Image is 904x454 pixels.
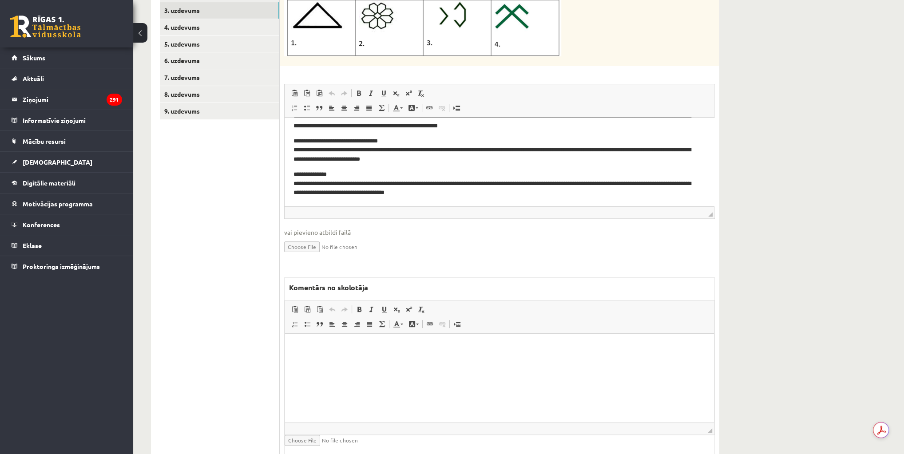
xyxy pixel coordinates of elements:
span: vai pievieno atbildi failā [284,228,715,237]
a: Ievietot/noņemt numurētu sarakstu [289,318,301,330]
span: Proktoringa izmēģinājums [23,262,100,270]
a: 5. uzdevums [160,36,279,52]
a: Noņemt stilus [415,87,427,99]
a: Apakšraksts [390,304,403,315]
a: Eklase [12,235,122,256]
a: Teksta krāsa [390,318,406,330]
a: Ievietot no Worda [313,87,325,99]
a: Slīpraksts (vadīšanas taustiņš+I) [365,304,378,315]
a: Ievietot lapas pārtraukumu drukai [450,102,463,114]
a: Centrēti [338,102,350,114]
a: Treknraksts (vadīšanas taustiņš+B) [353,87,365,99]
a: Izlīdzināt malas [363,102,375,114]
a: Izlīdzināt pa kreisi [325,102,338,114]
span: Digitālie materiāli [23,179,75,187]
a: Atsaistīt [436,102,448,114]
a: Atcelt (vadīšanas taustiņš+Z) [326,304,338,315]
a: 9. uzdevums [160,103,279,119]
a: Augšraksts [402,87,415,99]
a: Ievietot lapas pārtraukumu drukai [451,318,463,330]
label: Komentārs no skolotāja [285,278,373,297]
a: Proktoringa izmēģinājums [12,256,122,276]
a: [DEMOGRAPHIC_DATA] [12,152,122,172]
a: Math [376,318,388,330]
a: Ievietot/noņemt sarakstu ar aizzīmēm [301,102,313,114]
a: Treknraksts (vadīšanas taustiņš+B) [353,304,365,315]
a: 4. uzdevums [160,19,279,36]
a: Ievietot kā vienkāršu tekstu (vadīšanas taustiņš+pārslēgšanas taustiņš+V) [301,304,313,315]
a: Ievietot/noņemt sarakstu ar aizzīmēm [301,318,313,330]
a: Konferences [12,214,122,235]
span: Eklase [23,241,42,249]
a: Saite (vadīšanas taustiņš+K) [424,318,436,330]
a: Sākums [12,47,122,68]
a: Izlīdzināt malas [363,318,376,330]
a: Izlīdzināt pa kreisi [326,318,338,330]
a: Mācību resursi [12,131,122,151]
span: Mērogot [708,212,713,217]
a: Ziņojumi291 [12,89,122,110]
iframe: Bagātinātā teksta redaktors, wiswyg-editor-47024904523200-1757938544-194 [285,334,714,422]
a: Ievietot no Worda [313,304,326,315]
a: Augšraksts [403,304,415,315]
legend: Ziņojumi [23,89,122,110]
a: Saite (vadīšanas taustiņš+K) [423,102,436,114]
a: Fona krāsa [406,318,421,330]
a: Rīgas 1. Tālmācības vidusskola [10,16,81,38]
a: Ielīmēt (vadīšanas taustiņš+V) [288,87,301,99]
span: Konferences [23,221,60,229]
a: Apakšraksts [390,87,402,99]
a: Izlīdzināt pa labi [350,102,363,114]
a: Bloka citāts [313,318,326,330]
a: Digitālie materiāli [12,173,122,193]
iframe: Bagātinātā teksta redaktors, wiswyg-editor-user-answer-47024966038980 [285,118,714,206]
i: 291 [107,94,122,106]
a: Noņemt stilus [415,304,428,315]
a: Centrēti [338,318,351,330]
a: Motivācijas programma [12,193,122,214]
span: Mērogot [708,428,712,433]
span: Mācību resursi [23,137,66,145]
a: Informatīvie ziņojumi [12,110,122,130]
a: Ielīmēt (vadīšanas taustiņš+V) [289,304,301,315]
a: Ievietot/noņemt numurētu sarakstu [288,102,301,114]
a: Slīpraksts (vadīšanas taustiņš+I) [365,87,377,99]
a: Ievietot kā vienkāršu tekstu (vadīšanas taustiņš+pārslēgšanas taustiņš+V) [301,87,313,99]
a: 7. uzdevums [160,69,279,86]
a: Teksta krāsa [390,102,405,114]
a: 3. uzdevums [160,2,279,19]
a: 6. uzdevums [160,52,279,69]
span: Motivācijas programma [23,200,93,208]
span: [DEMOGRAPHIC_DATA] [23,158,92,166]
legend: Informatīvie ziņojumi [23,110,122,130]
a: Fona krāsa [405,102,421,114]
a: Atsaistīt [436,318,448,330]
a: Bloka citāts [313,102,325,114]
span: Sākums [23,54,45,62]
a: Pasvītrojums (vadīšanas taustiņš+U) [377,87,390,99]
a: Math [375,102,388,114]
a: Atcelt (vadīšanas taustiņš+Z) [325,87,338,99]
a: Atkārtot (vadīšanas taustiņš+Y) [338,87,350,99]
a: Aktuāli [12,68,122,89]
span: Aktuāli [23,75,44,83]
a: Atkārtot (vadīšanas taustiņš+Y) [338,304,351,315]
a: Pasvītrojums (vadīšanas taustiņš+U) [378,304,390,315]
a: 8. uzdevums [160,86,279,103]
a: Izlīdzināt pa labi [351,318,363,330]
